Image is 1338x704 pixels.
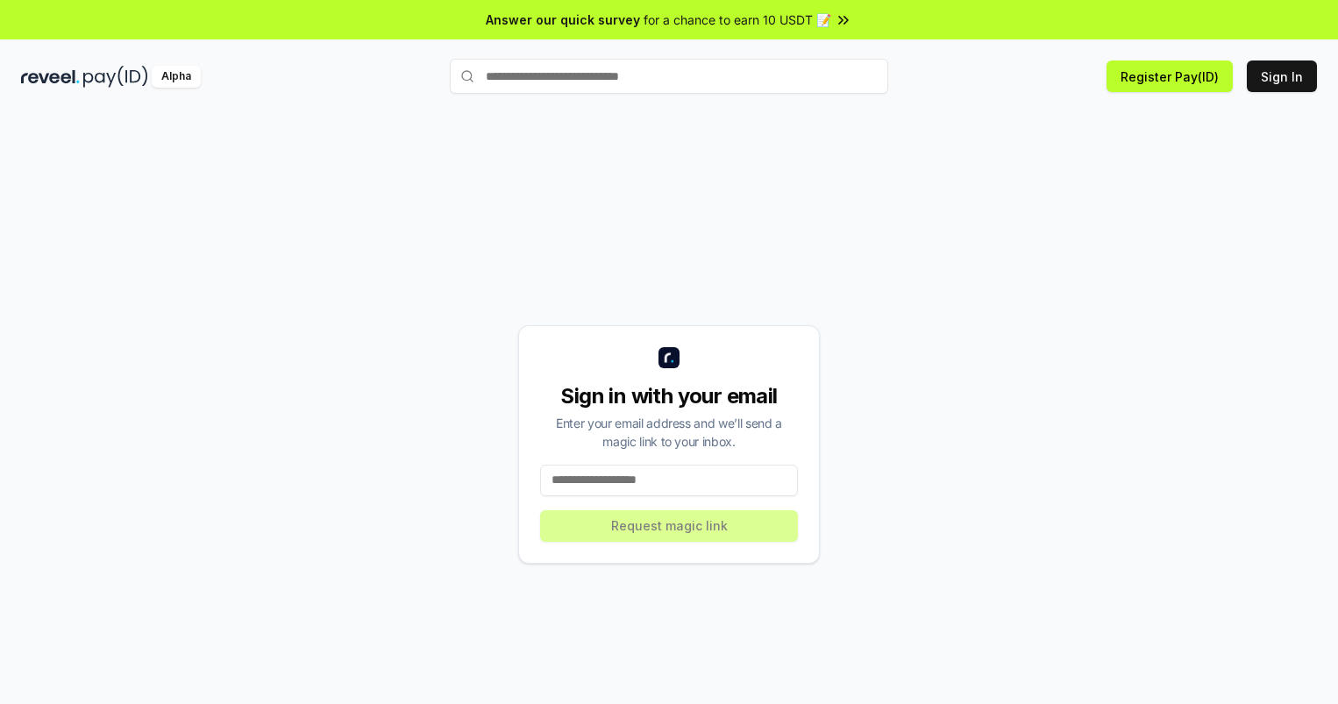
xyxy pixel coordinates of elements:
button: Sign In [1247,60,1317,92]
span: Answer our quick survey [486,11,640,29]
img: pay_id [83,66,148,88]
div: Alpha [152,66,201,88]
div: Sign in with your email [540,382,798,410]
span: for a chance to earn 10 USDT 📝 [644,11,831,29]
button: Register Pay(ID) [1107,60,1233,92]
img: reveel_dark [21,66,80,88]
div: Enter your email address and we’ll send a magic link to your inbox. [540,414,798,451]
img: logo_small [658,347,680,368]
